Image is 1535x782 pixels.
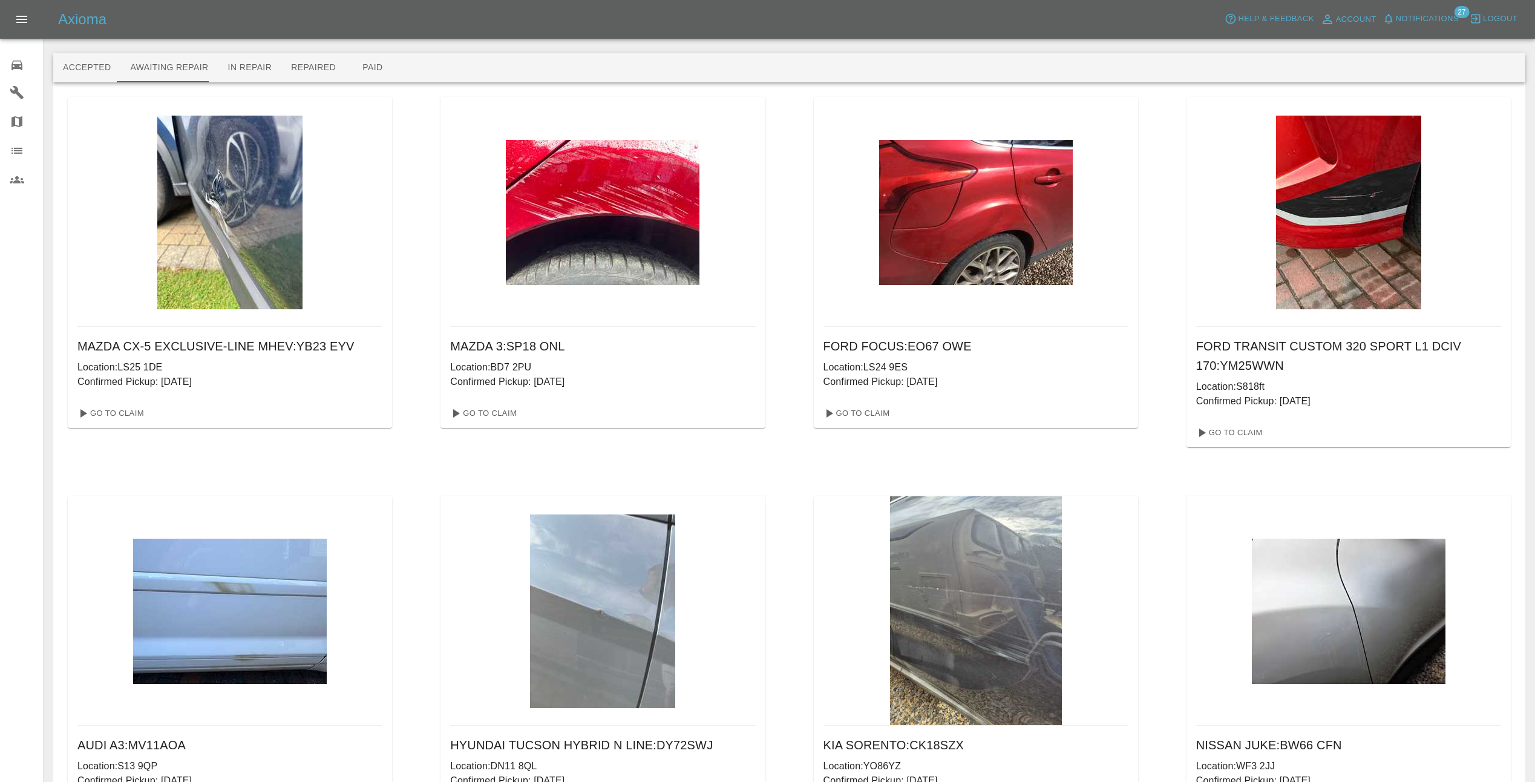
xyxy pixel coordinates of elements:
[73,404,147,423] a: Go To Claim
[1467,10,1520,28] button: Logout
[7,5,36,34] button: Open drawer
[77,759,382,774] p: Location: S13 9QP
[823,735,1128,755] h6: KIA SORENTO : CK18SZX
[1191,423,1266,442] a: Go To Claim
[823,337,1128,356] h6: FORD FOCUS : EO67 OWE
[77,360,382,375] p: Location: LS25 1DE
[1336,13,1376,27] span: Account
[1396,12,1459,26] span: Notifications
[1196,337,1501,375] h6: FORD TRANSIT CUSTOM 320 SPORT L1 DCIV 170 : YM25WWN
[120,53,218,82] button: Awaiting Repair
[1196,394,1501,409] p: Confirmed Pickup: [DATE]
[445,404,520,423] a: Go To Claim
[823,759,1128,774] p: Location: YO86YZ
[53,53,120,82] button: Accepted
[1196,379,1501,394] p: Location: S818ft
[1196,759,1501,774] p: Location: WF3 2JJ
[1483,12,1517,26] span: Logout
[345,53,400,82] button: Paid
[450,735,755,755] h6: HYUNDAI TUCSON HYBRID N LINE : DY72SWJ
[450,337,755,356] h6: MAZDA 3 : SP18 ONL
[77,735,382,755] h6: AUDI A3 : MV11AOA
[1454,6,1469,18] span: 27
[450,759,755,774] p: Location: DN11 8QL
[1317,10,1380,29] a: Account
[1380,10,1462,28] button: Notifications
[58,10,106,29] h5: Axioma
[281,53,345,82] button: Repaired
[77,375,382,389] p: Confirmed Pickup: [DATE]
[823,375,1128,389] p: Confirmed Pickup: [DATE]
[1196,735,1501,755] h6: NISSAN JUKE : BW66 CFN
[1238,12,1314,26] span: Help & Feedback
[819,404,893,423] a: Go To Claim
[1222,10,1317,28] button: Help & Feedback
[218,53,282,82] button: In Repair
[823,360,1128,375] p: Location: LS24 9ES
[77,337,382,356] h6: MAZDA CX-5 EXCLUSIVE-LINE MHEV : YB23 EYV
[450,360,755,375] p: Location: BD7 2PU
[450,375,755,389] p: Confirmed Pickup: [DATE]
